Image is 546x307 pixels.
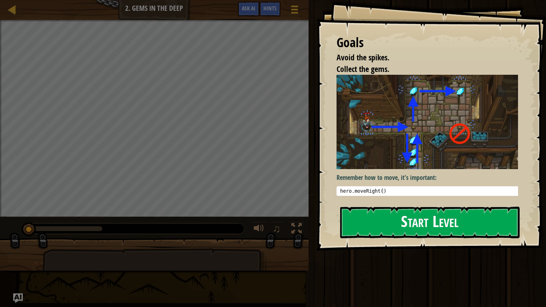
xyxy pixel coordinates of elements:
[337,173,524,182] p: Remember how to move, it's important:
[285,2,305,20] button: Show game menu
[251,221,267,238] button: Adjust volume
[263,4,277,12] span: Hints
[337,75,524,169] img: Gems in the deep
[337,52,389,63] span: Avoid the spikes.
[271,221,285,238] button: ♫
[327,64,516,75] li: Collect the gems.
[337,34,518,52] div: Goals
[13,293,23,303] button: Ask AI
[289,221,305,238] button: Toggle fullscreen
[273,223,281,235] span: ♫
[242,4,255,12] span: Ask AI
[340,207,520,238] button: Start Level
[337,64,389,74] span: Collect the gems.
[238,2,259,16] button: Ask AI
[327,52,516,64] li: Avoid the spikes.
